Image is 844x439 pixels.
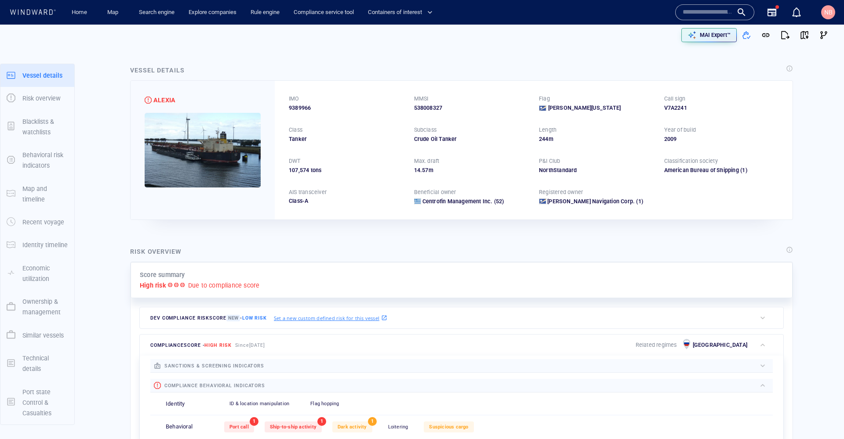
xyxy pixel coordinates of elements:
[22,116,68,138] p: Blacklists & watchlists
[250,417,258,426] span: 1
[775,25,795,45] button: Export report
[664,157,718,165] p: Classification society
[338,424,367,430] span: Dark activity
[414,188,456,196] p: Beneficial owner
[204,342,231,348] span: High risk
[0,269,74,277] a: Economic utilization
[0,218,74,226] a: Recent voyage
[422,167,428,173] span: 57
[22,150,68,171] p: Behavioral risk indicators
[226,315,240,321] span: New
[539,136,549,142] span: 244
[422,198,504,205] a: Centrofin Management Inc. (52)
[150,342,232,348] span: compliance score -
[681,28,737,42] button: MAI Expert™
[414,126,437,134] p: Subclass
[414,135,529,143] div: Crude Oil Tanker
[289,198,308,204] span: Class-A
[150,315,267,321] span: Dev Compliance risk score -
[429,424,468,430] span: Suspicious cargo
[0,302,74,311] a: Ownership & management
[0,347,74,381] button: Technical details
[22,70,62,81] p: Vessel details
[0,211,74,234] button: Recent voyage
[22,240,68,250] p: Identity timeline
[22,330,64,341] p: Similar vessels
[289,135,404,143] div: Tanker
[422,198,493,205] span: Centrofin Management Inc.
[795,25,814,45] button: View on map
[756,25,775,45] button: Get link
[0,156,74,164] a: Behavioral risk indicators
[548,104,621,112] span: [PERSON_NAME][US_STATE]
[274,314,379,322] p: Set a new custom defined risk for this vessel
[145,113,261,187] img: 5905c5f1994bab4c56279b37_0
[229,424,249,430] span: Port call
[145,97,152,104] div: High risk
[135,5,178,20] a: Search engine
[0,324,74,347] button: Similar vessels
[737,25,756,45] button: Add to vessel list
[0,177,74,211] button: Map and timeline
[664,126,696,134] p: Year of build
[0,290,74,324] button: Ownership & management
[636,341,677,349] p: Related regimes
[22,296,68,318] p: Ownership & management
[368,417,377,426] span: 1
[289,157,301,165] p: DWT
[100,5,128,20] button: Map
[0,144,74,177] button: Behavioral risk indicators
[364,5,440,20] button: Containers of interest
[22,93,61,104] p: Risk overview
[65,5,93,20] button: Home
[290,5,357,20] a: Compliance service tool
[819,4,837,21] button: NB
[164,383,265,389] span: compliance behavioral indicators
[539,166,654,174] div: NorthStandard
[0,398,74,406] a: Port state Control & Casualties
[0,241,74,249] a: Identity timeline
[388,424,408,430] span: Loitering
[289,104,311,112] span: 9389966
[549,136,553,142] span: m
[242,315,267,321] span: Low risk
[0,87,74,110] button: Risk overview
[664,95,686,103] p: Call sign
[414,157,440,165] p: Max. draft
[664,166,739,174] div: American Bureau of Shipping
[310,401,339,407] span: Flag hopping
[539,126,557,134] p: Length
[140,270,185,280] p: Score summary
[68,5,91,20] a: Home
[824,9,833,16] span: NB
[547,198,643,205] a: [PERSON_NAME] Navigation Corp. (1)
[539,157,560,165] p: P&I Club
[289,95,299,103] p: IMO
[493,198,504,205] span: (52)
[22,263,68,284] p: Economic utilization
[22,353,68,374] p: Technical details
[693,341,747,349] p: [GEOGRAPHIC_DATA]
[104,5,125,20] a: Map
[0,122,74,130] a: Blacklists & watchlists
[414,104,529,112] div: 538008327
[0,110,74,144] button: Blacklists & watchlists
[0,189,74,198] a: Map and timeline
[0,234,74,256] button: Identity timeline
[229,401,289,407] span: ID & location manipulation
[289,166,404,174] div: 107,574 tons
[22,387,68,419] p: Port state Control & Casualties
[414,167,420,173] span: 14
[153,95,175,105] div: ALEXIA
[166,423,193,431] p: Behavioral
[185,5,240,20] a: Explore companies
[539,188,583,196] p: Registered owner
[166,400,185,408] p: Identity
[0,71,74,79] a: Vessel details
[274,313,387,323] a: Set a new custom defined risk for this vessel
[247,5,283,20] a: Rule engine
[317,417,326,426] span: 1
[140,280,166,291] p: High risk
